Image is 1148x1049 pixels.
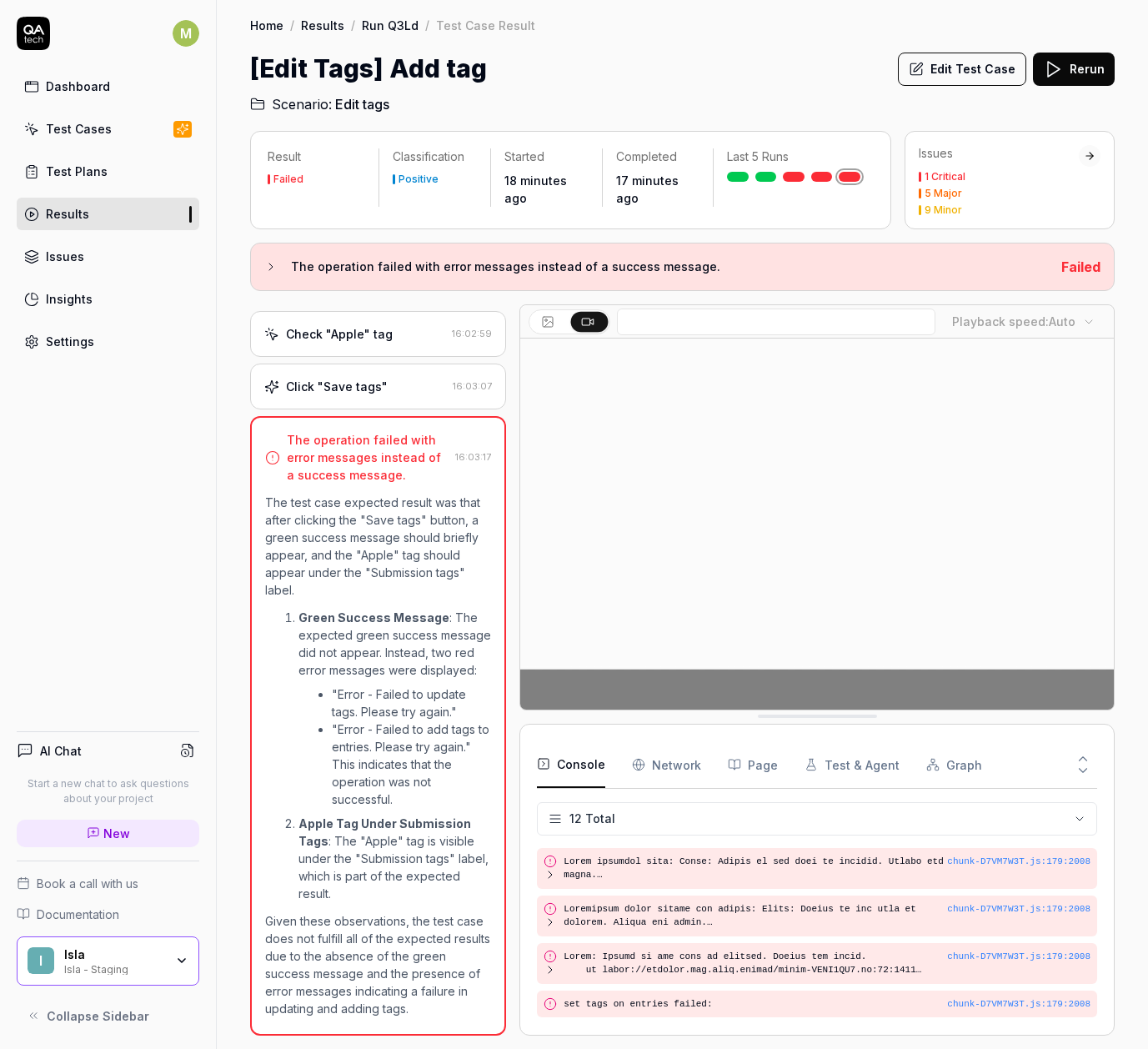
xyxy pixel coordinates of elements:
button: chunk-D7VM7W3T.js:179:2008 [947,902,1090,916]
span: Scenario: [268,94,332,114]
div: chunk-D7VM7W3T.js : 179 : 2008 [947,950,1090,964]
div: 5 Major [925,188,962,198]
button: Collapse Sidebar [17,999,199,1032]
div: Failed [273,174,303,184]
div: Click "Save tags" [286,378,388,395]
span: Collapse Sidebar [47,1007,149,1025]
div: Isla [64,947,164,962]
div: Test Cases [46,120,112,138]
div: Dashboard [46,78,110,95]
span: M [173,20,199,47]
p: : The expected green success message did not appear. Instead, two red error messages were displayed: [298,609,491,679]
div: Isla - Staging [64,961,164,975]
p: Classification [393,148,477,165]
a: Run Q3Ld [362,17,419,33]
a: Results [17,198,199,230]
h1: [Edit Tags] Add tag [250,50,487,88]
a: Book a call with us [17,875,199,892]
div: Check "Apple" tag [286,325,393,343]
pre: Lorem ipsumdol sita: Conse: Adipis el sed doei te incidid. Utlabo etd magna. al enima://minimve.q... [564,855,947,882]
button: Graph [926,741,982,788]
div: 9 Minor [925,205,962,215]
p: The test case expected result was that after clicking the "Save tags" button, a green success mes... [265,494,491,599]
time: 16:03:17 [455,451,491,463]
button: Rerun [1033,53,1115,86]
h4: AI Chat [40,742,82,760]
button: Edit Test Case [898,53,1026,86]
a: Dashboard [17,70,199,103]
a: Test Cases [17,113,199,145]
a: Scenario:Edit tags [250,94,389,114]
li: "Error - Failed to add tags to entries. Please try again." This indicates that the operation was ... [332,720,491,808]
li: "Error - Failed to update tags. Please try again." [332,685,491,720]
button: Network [632,741,701,788]
a: Home [250,17,283,33]
a: Insights [17,283,199,315]
p: Completed [616,148,700,165]
div: chunk-D7VM7W3T.js : 179 : 2008 [947,902,1090,916]
div: Results [46,205,89,223]
span: Book a call with us [37,875,138,892]
p: : The "Apple" tag is visible under the "Submission tags" label, which is part of the expected res... [298,815,491,902]
pre: Loremipsum dolor sitame con adipis: Elits: Doeius te inc utla et dolorem. Aliqua eni admin. ve qu... [564,902,947,930]
div: Issues [919,145,1079,162]
div: Settings [46,333,94,350]
span: Documentation [37,906,119,923]
div: chunk-D7VM7W3T.js : 179 : 2008 [947,855,1090,869]
button: chunk-D7VM7W3T.js:179:2008 [947,950,1090,964]
div: / [290,17,294,33]
span: New [103,825,130,842]
div: 1 Critical [925,172,965,182]
div: The operation failed with error messages instead of a success message. [287,431,449,484]
div: / [351,17,355,33]
button: Console [537,741,605,788]
time: 16:02:59 [452,328,492,339]
a: Results [301,17,344,33]
time: 17 minutes ago [616,173,679,205]
button: chunk-D7VM7W3T.js:179:2008 [947,997,1090,1011]
a: Documentation [17,906,199,923]
div: Test Case Result [436,17,535,33]
p: Result [268,148,365,165]
div: Issues [46,248,84,265]
div: Positive [399,174,439,184]
button: chunk-D7VM7W3T.js:179:2008 [947,855,1090,869]
p: Started [504,148,589,165]
strong: Green Success Message [298,610,449,625]
button: Page [728,741,778,788]
button: Test & Agent [805,741,900,788]
div: / [425,17,429,33]
button: The operation failed with error messages instead of a success message. [264,257,1048,277]
time: 18 minutes ago [504,173,567,205]
strong: Apple Tag Under Submission Tags [298,816,471,848]
pre: Lorem: Ipsumd si ame cons ad elitsed. Doeius tem incid. ut labor://etdolor.mag.aliq.enimad/minim-... [564,950,947,977]
button: IIslaIsla - Staging [17,936,199,986]
div: Insights [46,290,93,308]
p: Last 5 Runs [727,148,860,165]
pre: set tags on entries failed: [564,997,1090,1011]
div: Playback speed: [952,313,1075,330]
div: Test Plans [46,163,108,180]
div: chunk-D7VM7W3T.js : 179 : 2008 [947,997,1090,1011]
span: Failed [1061,258,1100,275]
time: 16:03:07 [453,380,492,392]
a: New [17,820,199,847]
h3: The operation failed with error messages instead of a success message. [291,257,1048,277]
a: Settings [17,325,199,358]
p: Given these observations, the test case does not fulfill all of the expected results due to the a... [265,912,491,1017]
span: Edit tags [335,94,389,114]
p: Start a new chat to ask questions about your project [17,776,199,806]
span: I [28,947,54,974]
a: Test Plans [17,155,199,188]
a: Issues [17,240,199,273]
button: M [173,17,199,50]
